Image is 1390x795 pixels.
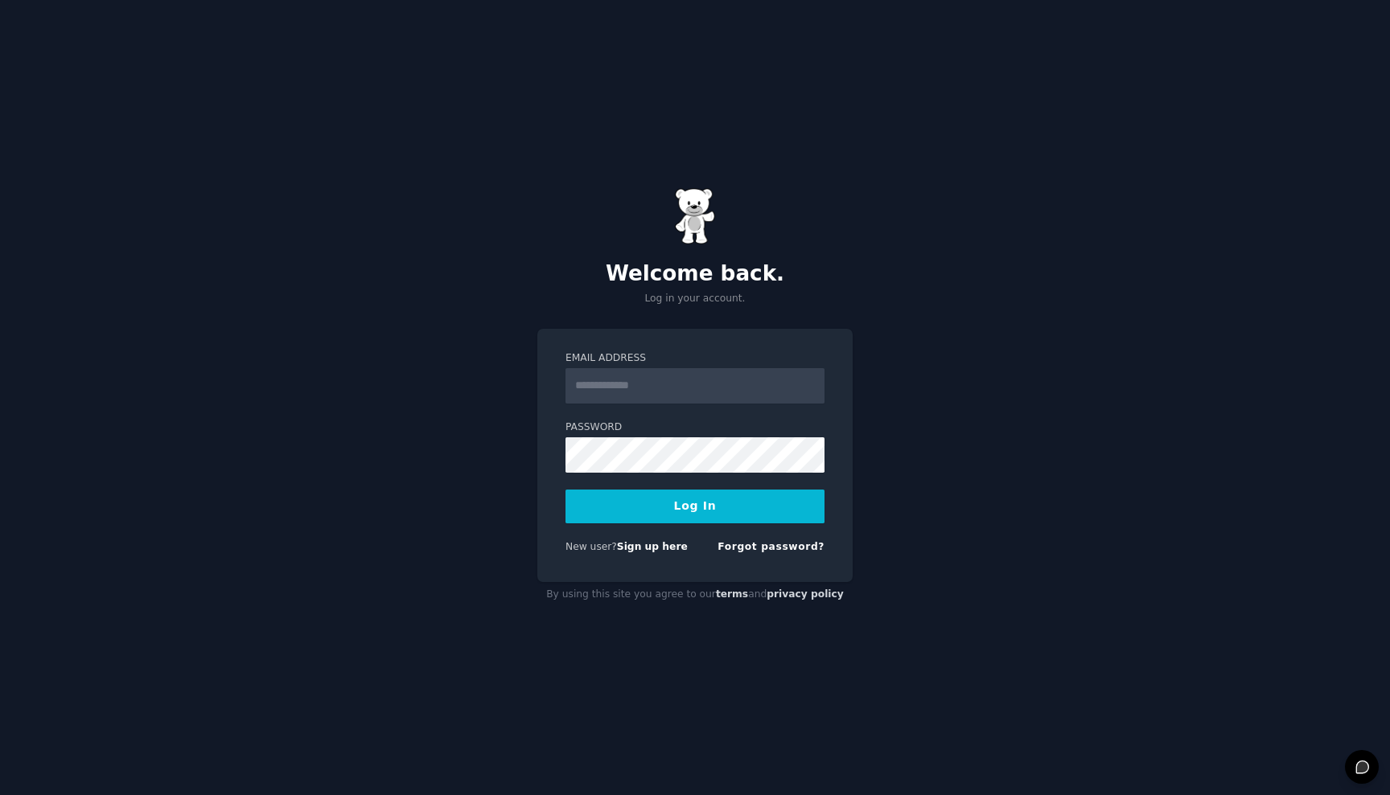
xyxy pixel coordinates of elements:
[716,588,748,600] a: terms
[565,490,825,523] button: Log In
[767,588,844,600] a: privacy policy
[675,188,715,244] img: Gummy Bear
[718,541,825,552] a: Forgot password?
[565,351,825,366] label: Email Address
[537,582,853,608] div: By using this site you agree to our and
[537,261,853,287] h2: Welcome back.
[617,541,688,552] a: Sign up here
[537,292,853,306] p: Log in your account.
[565,541,617,552] span: New user?
[565,420,825,435] label: Password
